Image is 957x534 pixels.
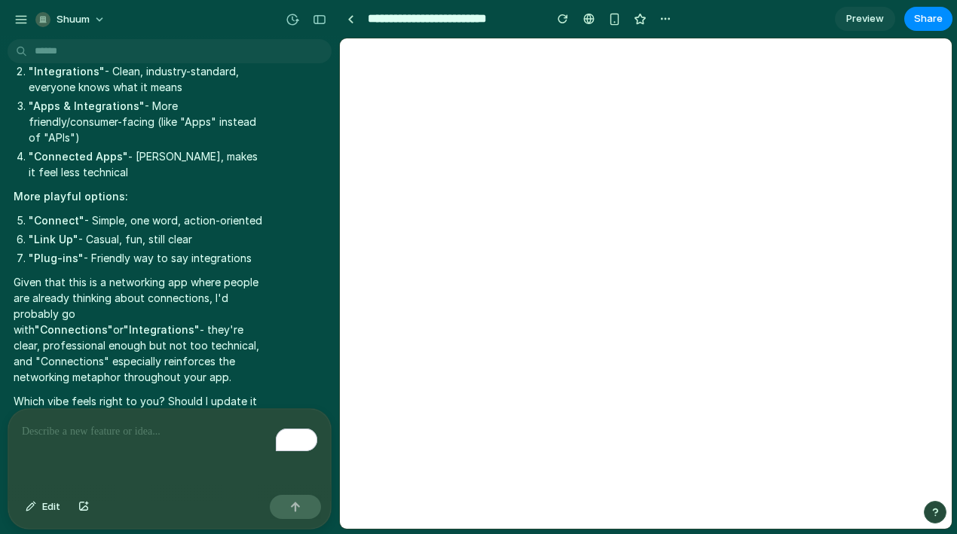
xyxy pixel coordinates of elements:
span: Shuum [57,12,90,27]
li: - Clean, industry-standard, everyone knows what it means [29,63,265,95]
span: Edit [42,499,60,514]
span: Preview [846,11,884,26]
strong: "Integrations" [29,65,105,78]
button: Share [904,7,952,31]
strong: "Connections" [35,323,113,336]
li: - More friendly/consumer-facing (like "Apps" instead of "APIs") [29,98,265,145]
strong: "Connect" [29,214,84,227]
a: Preview [835,7,895,31]
button: Edit [18,495,68,519]
button: Shuum [29,8,113,32]
strong: "Connected Apps" [29,150,128,163]
li: - Simple, one word, action-oriented [29,212,265,228]
p: Which vibe feels right to you? Should I update it in the sidebar? [14,393,265,425]
p: Given that this is a networking app where people are already thinking about connections, I'd prob... [14,274,265,385]
span: Share [914,11,943,26]
div: To enrich screen reader interactions, please activate Accessibility in Grammarly extension settings [8,409,331,489]
strong: "Link Up" [29,233,78,246]
li: - Friendly way to say integrations [29,250,265,266]
strong: "Plug-ins" [29,252,84,264]
strong: More playful options: [14,190,128,203]
li: - Casual, fun, still clear [29,231,265,247]
strong: "Apps & Integrations" [29,99,145,112]
li: - [PERSON_NAME], makes it feel less technical [29,148,265,180]
strong: "Integrations" [124,323,200,336]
